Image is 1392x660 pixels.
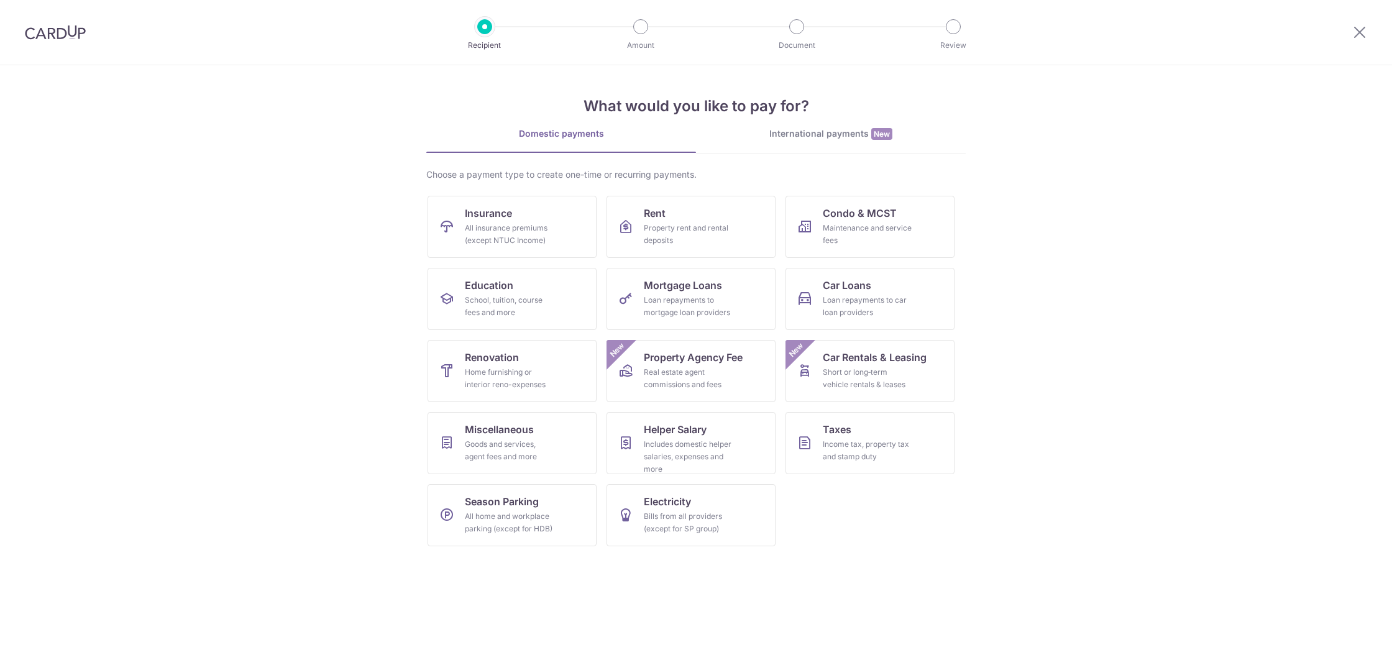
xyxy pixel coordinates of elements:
[465,350,519,365] span: Renovation
[607,196,776,258] a: RentProperty rent and rental deposits
[465,366,554,391] div: Home furnishing or interior reno-expenses
[465,294,554,319] div: School, tuition, course fees and more
[785,412,955,474] a: TaxesIncome tax, property tax and stamp duty
[25,25,86,40] img: CardUp
[465,206,512,221] span: Insurance
[644,294,733,319] div: Loan repayments to mortgage loan providers
[426,95,966,117] h4: What would you like to pay for?
[907,39,999,52] p: Review
[465,422,534,437] span: Miscellaneous
[644,366,733,391] div: Real estate agent commissions and fees
[644,350,743,365] span: Property Agency Fee
[785,268,955,330] a: Car LoansLoan repayments to car loan providers
[786,340,807,360] span: New
[607,340,776,402] a: Property Agency FeeReal estate agent commissions and feesNew
[644,206,666,221] span: Rent
[644,438,733,475] div: Includes domestic helper salaries, expenses and more
[696,127,966,140] div: International payments
[607,268,776,330] a: Mortgage LoansLoan repayments to mortgage loan providers
[823,366,912,391] div: Short or long‑term vehicle rentals & leases
[465,278,513,293] span: Education
[465,494,539,509] span: Season Parking
[823,438,912,463] div: Income tax, property tax and stamp duty
[785,340,955,402] a: Car Rentals & LeasingShort or long‑term vehicle rentals & leasesNew
[607,340,628,360] span: New
[465,510,554,535] div: All home and workplace parking (except for HDB)
[644,422,707,437] span: Helper Salary
[465,222,554,247] div: All insurance premiums (except NTUC Income)
[465,438,554,463] div: Goods and services, agent fees and more
[426,168,966,181] div: Choose a payment type to create one-time or recurring payments.
[426,127,696,140] div: Domestic payments
[428,268,597,330] a: EducationSchool, tuition, course fees and more
[823,222,912,247] div: Maintenance and service fees
[823,294,912,319] div: Loan repayments to car loan providers
[439,39,531,52] p: Recipient
[428,412,597,474] a: MiscellaneousGoods and services, agent fees and more
[644,494,691,509] span: Electricity
[871,128,892,140] span: New
[607,484,776,546] a: ElectricityBills from all providers (except for SP group)
[644,222,733,247] div: Property rent and rental deposits
[428,340,597,402] a: RenovationHome furnishing or interior reno-expenses
[607,412,776,474] a: Helper SalaryIncludes domestic helper salaries, expenses and more
[823,278,871,293] span: Car Loans
[823,206,897,221] span: Condo & MCST
[595,39,687,52] p: Amount
[428,484,597,546] a: Season ParkingAll home and workplace parking (except for HDB)
[785,196,955,258] a: Condo & MCSTMaintenance and service fees
[823,350,927,365] span: Car Rentals & Leasing
[751,39,843,52] p: Document
[428,196,597,258] a: InsuranceAll insurance premiums (except NTUC Income)
[644,510,733,535] div: Bills from all providers (except for SP group)
[644,278,722,293] span: Mortgage Loans
[823,422,851,437] span: Taxes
